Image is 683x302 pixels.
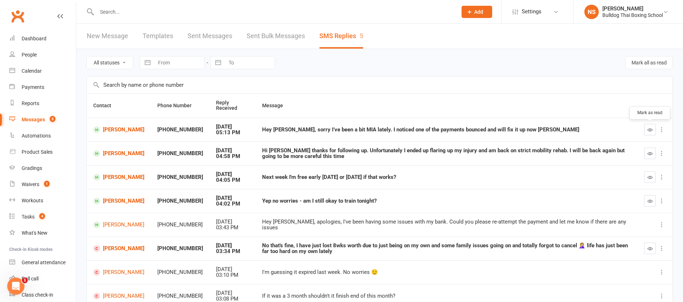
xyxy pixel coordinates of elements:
[22,117,45,122] div: Messages
[22,84,44,90] div: Payments
[157,127,203,133] div: [PHONE_NUMBER]
[22,36,46,41] div: Dashboard
[216,124,249,130] div: [DATE]
[262,243,631,254] div: No that's fine, I have just lost 8wks worth due to just being on my own and some family issues go...
[93,126,144,133] a: [PERSON_NAME]
[9,112,76,128] a: Messages 5
[216,243,249,249] div: [DATE]
[22,214,35,220] div: Tasks
[22,181,39,187] div: Waivers
[22,165,42,171] div: Gradings
[216,177,249,183] div: 04:05 PM
[93,198,144,204] a: [PERSON_NAME]
[188,24,232,49] a: Sent Messages
[157,198,203,204] div: [PHONE_NUMBER]
[9,271,76,287] a: Roll call
[93,269,144,276] a: [PERSON_NAME]
[602,12,663,18] div: Bulldog Thai Boxing School
[93,221,144,228] a: [PERSON_NAME]
[9,128,76,144] a: Automations
[216,195,249,201] div: [DATE]
[256,94,638,118] th: Message
[262,293,631,299] div: If it was a 3 month shouldn't it finish end of this month?
[262,174,631,180] div: Next week I'm free early [DATE] or [DATE] if that works?
[22,230,48,236] div: What's New
[216,272,249,278] div: 03:10 PM
[216,148,249,154] div: [DATE]
[157,293,203,299] div: [PHONE_NUMBER]
[44,181,50,187] span: 1
[262,219,631,231] div: Hey [PERSON_NAME], apologies, I've been having some issues with my bank. Could you please re-atte...
[9,193,76,209] a: Workouts
[216,201,249,207] div: 04:02 PM
[87,77,673,93] input: Search by name or phone number
[143,24,173,49] a: Templates
[22,198,43,203] div: Workouts
[22,276,39,281] div: Roll call
[9,176,76,193] a: Waivers 1
[22,149,53,155] div: Product Sales
[262,148,631,159] div: Hi [PERSON_NAME] thanks for following up. Unfortunately I ended up flaring up my injury and am ba...
[87,94,151,118] th: Contact
[247,24,305,49] a: Sent Bulk Messages
[22,100,39,106] div: Reports
[93,150,144,157] a: [PERSON_NAME]
[602,5,663,12] div: [PERSON_NAME]
[95,7,452,17] input: Search...
[9,225,76,241] a: What's New
[216,171,249,177] div: [DATE]
[22,260,66,265] div: General attendance
[93,293,144,299] a: [PERSON_NAME]
[462,6,492,18] button: Add
[9,31,76,47] a: Dashboard
[216,153,249,159] div: 04:58 PM
[151,94,210,118] th: Phone Number
[154,57,204,69] input: From
[625,56,673,69] button: Mark all as read
[360,32,363,40] div: 5
[22,278,28,283] span: 1
[262,269,631,275] div: I'm guessing it expired last week. No worries 😌
[584,5,599,19] div: NS
[216,219,249,225] div: [DATE]
[157,269,203,275] div: [PHONE_NUMBER]
[262,198,631,204] div: Yep no worries - am I still okay to train tonight?
[225,57,275,69] input: To
[157,245,203,252] div: [PHONE_NUMBER]
[157,150,203,157] div: [PHONE_NUMBER]
[9,79,76,95] a: Payments
[262,127,631,133] div: Hey [PERSON_NAME], sorry I’ve been a bit MIA lately. I noticed one of the payments bounced and wi...
[9,47,76,63] a: People
[216,266,249,272] div: [DATE]
[9,144,76,160] a: Product Sales
[9,209,76,225] a: Tasks 4
[157,174,203,180] div: [PHONE_NUMBER]
[216,248,249,254] div: 03:34 PM
[210,94,256,118] th: Reply Received
[522,4,542,20] span: Settings
[9,95,76,112] a: Reports
[9,254,76,271] a: General attendance kiosk mode
[216,225,249,231] div: 03:43 PM
[157,222,203,228] div: [PHONE_NUMBER]
[87,24,128,49] a: New Message
[319,24,363,49] a: SMS Replies5
[22,133,51,139] div: Automations
[22,292,53,298] div: Class check-in
[39,213,45,219] span: 4
[474,9,483,15] span: Add
[216,130,249,136] div: 05:13 PM
[50,116,55,122] span: 5
[22,68,42,74] div: Calendar
[7,278,24,295] iframe: Intercom live chat
[9,63,76,79] a: Calendar
[216,296,249,302] div: 03:08 PM
[93,174,144,181] a: [PERSON_NAME]
[9,7,27,25] a: Clubworx
[216,290,249,296] div: [DATE]
[93,245,144,252] a: [PERSON_NAME]
[9,160,76,176] a: Gradings
[22,52,37,58] div: People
